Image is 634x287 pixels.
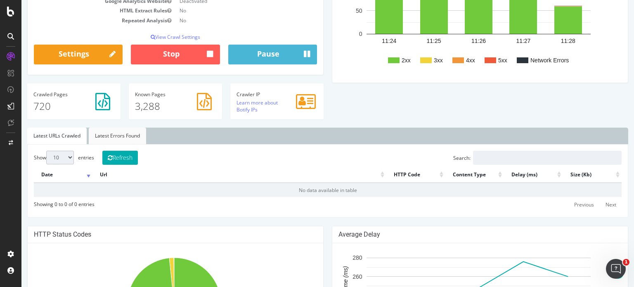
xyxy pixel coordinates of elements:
[509,57,547,64] text: Network Errors
[215,92,296,97] h4: Crawler IP
[12,45,101,64] a: Settings
[12,197,73,208] div: Showing 0 to 0 of 0 entries
[412,57,421,64] text: 3xx
[12,33,296,40] p: View Crawl Settings
[542,167,600,183] th: Size (Kb): activate to sort column ascending
[71,167,365,183] th: Url: activate to sort column ascending
[365,167,423,183] th: HTTP Code: activate to sort column ascending
[623,259,629,266] span: 1
[331,255,341,261] text: 280
[12,151,73,164] label: Show entries
[6,128,65,144] a: Latest URLs Crawled
[579,198,600,211] a: Next
[12,6,154,15] td: HTML Extract Rules
[109,45,198,64] button: Stop
[317,230,600,239] h4: Average Delay
[424,167,483,183] th: Content Type: activate to sort column ascending
[67,128,125,144] a: Latest Errors Found
[334,7,341,14] text: 50
[12,99,93,113] p: 720
[12,167,71,183] th: Date: activate to sort column ascending
[12,92,93,97] h4: Pages Crawled
[154,6,296,15] td: No
[445,57,454,64] text: 4xx
[483,167,541,183] th: Delay (ms): activate to sort column ascending
[606,259,626,279] iframe: Intercom live chat
[331,273,341,280] text: 260
[114,99,194,113] p: 3,288
[432,151,600,165] label: Search:
[547,198,578,211] a: Previous
[12,230,296,239] h4: HTTP Status Codes
[154,16,296,25] td: No
[539,38,554,44] text: 11:28
[477,57,486,64] text: 5xx
[114,92,194,97] h4: Pages Known
[338,31,341,38] text: 0
[215,99,256,113] a: Learn more about Botify IPs
[450,38,464,44] text: 11:26
[452,151,600,165] input: Search:
[12,183,600,197] td: No data available in table
[380,57,389,64] text: 2xx
[405,38,420,44] text: 11:25
[360,38,375,44] text: 11:24
[81,151,116,165] button: Refresh
[494,38,509,44] text: 11:27
[207,45,296,64] button: Pause
[12,16,154,25] td: Repeated Analysis
[25,151,52,164] select: Showentries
